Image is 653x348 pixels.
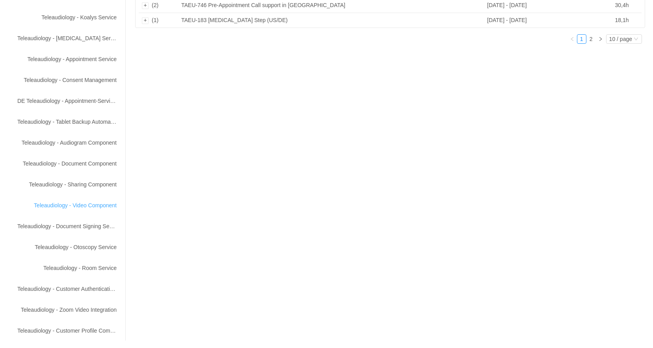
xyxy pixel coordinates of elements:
[8,198,126,213] div: Teleaudiology - Video Component
[142,17,149,24] div: Expand row
[577,35,586,43] a: 1
[142,2,149,9] div: Expand row
[8,282,126,296] div: Teleaudiology - Customer Authentication Service
[487,17,527,23] span: [DATE] - [DATE]
[634,37,638,42] i: icon: down
[587,35,595,43] a: 2
[8,73,126,87] div: Teleaudiology - Consent Management
[8,31,126,46] div: Teleaudiology - [MEDICAL_DATA] Service
[577,34,586,44] li: 1
[598,37,603,41] i: icon: right
[8,115,126,129] div: Teleaudiology - Tablet Backup Automation
[596,34,605,44] li: Next Page
[602,13,642,28] td: 18,1h
[8,177,126,192] div: Teleaudiology - Sharing Component
[586,34,596,44] li: 2
[8,240,126,255] div: Teleaudiology - Otoscopy Service
[8,219,126,234] div: Teleaudiology - Document Signing Service
[8,324,126,338] div: Teleaudiology - Customer Profile Component
[8,10,126,25] div: Teleaudiology - Koalys Service
[487,2,527,8] span: [DATE] - [DATE]
[567,34,577,44] li: Previous Page
[8,303,126,317] div: Teleaudiology - Zoom Video Integration
[8,94,126,108] div: DE Teleaudiology - Appointment-Service German Market Integration
[609,35,632,43] div: 10 / page
[570,37,575,41] i: icon: left
[8,136,126,150] div: Teleaudiology - Audiogram Component
[8,261,126,275] div: Teleaudiology - Room Service
[139,13,178,28] td: (1)
[8,156,126,171] div: Teleaudiology - Document Component
[8,52,126,67] div: Teleaudiology - Appointment Service
[178,13,484,28] td: TAEU-183 [MEDICAL_DATA] Step (US/DE)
